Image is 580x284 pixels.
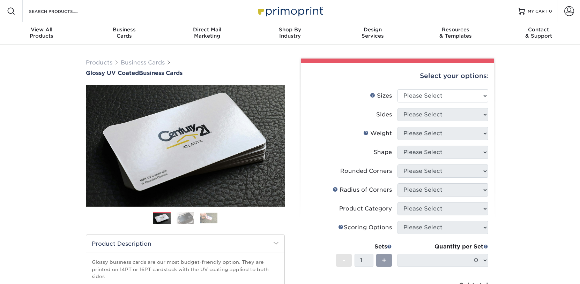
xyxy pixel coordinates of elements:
[306,63,489,89] div: Select your options:
[248,26,331,39] div: Industry
[86,46,285,245] img: Glossy UV Coated 01
[166,22,248,45] a: Direct MailMarketing
[528,8,548,14] span: MY CART
[28,7,96,15] input: SEARCH PRODUCTS.....
[414,26,497,39] div: & Templates
[339,205,392,213] div: Product Category
[86,70,285,76] h1: Business Cards
[86,235,284,253] h2: Product Description
[332,22,414,45] a: DesignServices
[2,263,59,282] iframe: Google Customer Reviews
[397,243,488,251] div: Quantity per Set
[166,26,248,39] div: Marketing
[177,212,194,224] img: Business Cards 02
[200,213,217,223] img: Business Cards 03
[340,167,392,175] div: Rounded Corners
[86,70,139,76] span: Glossy UV Coated
[255,3,325,18] img: Primoprint
[414,26,497,33] span: Resources
[382,255,386,266] span: +
[342,255,345,266] span: -
[497,22,580,45] a: Contact& Support
[376,110,392,119] div: Sides
[83,22,165,45] a: BusinessCards
[370,92,392,100] div: Sizes
[248,22,331,45] a: Shop ByIndustry
[166,26,248,33] span: Direct Mail
[333,186,392,194] div: Radius of Corners
[332,26,414,39] div: Services
[248,26,331,33] span: Shop By
[86,70,285,76] a: Glossy UV CoatedBusiness Cards
[121,59,165,66] a: Business Cards
[336,243,392,251] div: Sets
[497,26,580,39] div: & Support
[83,26,165,33] span: Business
[373,148,392,156] div: Shape
[338,223,392,232] div: Scoring Options
[497,26,580,33] span: Contact
[332,26,414,33] span: Design
[83,26,165,39] div: Cards
[153,210,171,227] img: Business Cards 01
[86,59,112,66] a: Products
[414,22,497,45] a: Resources& Templates
[363,129,392,138] div: Weight
[549,9,552,14] span: 0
